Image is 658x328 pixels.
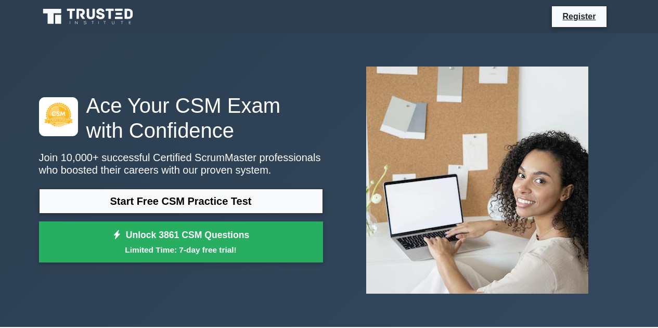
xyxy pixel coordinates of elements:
a: Unlock 3861 CSM QuestionsLimited Time: 7-day free trial! [39,221,323,263]
h1: Ace Your CSM Exam with Confidence [39,93,323,143]
p: Join 10,000+ successful Certified ScrumMaster professionals who boosted their careers with our pr... [39,151,323,176]
a: Register [556,10,602,23]
small: Limited Time: 7-day free trial! [52,244,310,256]
a: Start Free CSM Practice Test [39,189,323,214]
